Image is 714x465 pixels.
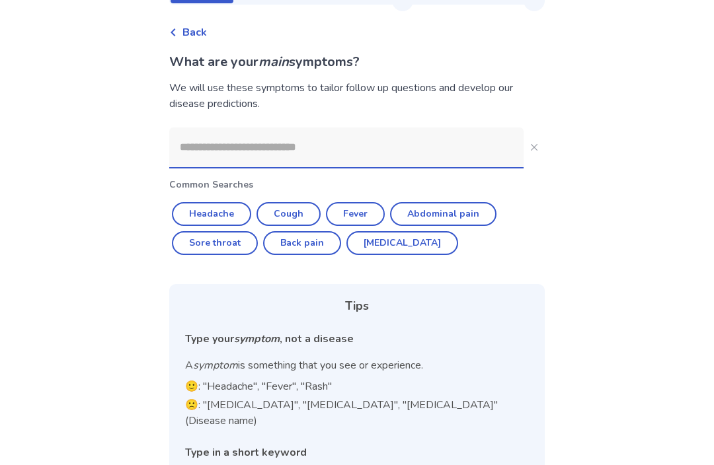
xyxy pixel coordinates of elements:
i: symptom [234,332,280,347]
button: Back pain [263,232,341,256]
p: Common Searches [169,178,545,192]
button: Close [524,137,545,159]
p: A is something that you see or experience. [185,358,529,374]
p: 🙂: "Headache", "Fever", "Rash" [185,379,529,395]
input: Close [169,128,524,168]
div: Type in a short keyword [185,445,529,461]
span: Back [182,25,207,41]
button: [MEDICAL_DATA] [346,232,458,256]
button: Cough [257,203,321,227]
button: Headache [172,203,251,227]
button: Abdominal pain [390,203,496,227]
p: 🙁: "[MEDICAL_DATA]", "[MEDICAL_DATA]", "[MEDICAL_DATA]" (Disease name) [185,398,529,429]
i: main [258,54,289,71]
button: Fever [326,203,385,227]
div: Tips [185,298,529,316]
button: Sore throat [172,232,258,256]
i: symptom [193,359,238,373]
div: Type your , not a disease [185,332,529,347]
div: We will use these symptoms to tailor follow up questions and develop our disease predictions. [169,81,545,112]
p: What are your symptoms? [169,53,545,73]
